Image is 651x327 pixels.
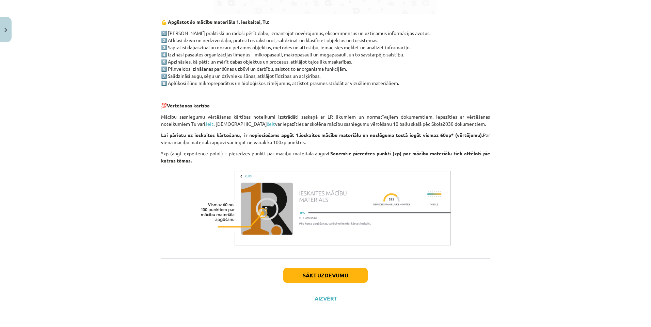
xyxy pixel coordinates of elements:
[161,102,490,109] p: 💯
[267,121,275,127] a: šeit
[205,121,213,127] a: šeit
[161,132,490,146] p: Par viena mācību materiāla apguvi var iegūt ne vairāk kā 100xp punktus.
[283,268,368,283] button: Sākt uzdevumu
[161,19,269,25] strong: 💪 Apgūstot šo mācību materiālu 1. ieskaitei, Tu:
[161,132,483,138] strong: Lai pārietu uz ieskaites kārtošanu, ir nepieciešams apgūt 1.ieskaites mācību materiālu un noslēgu...
[4,28,7,32] img: icon-close-lesson-0947bae3869378f0d4975bcd49f059093ad1ed9edebbc8119c70593378902aed.svg
[161,30,490,87] p: 1️⃣ [PERSON_NAME] praktiski un radoši pētīt dabu, izmantojot novērojumus, eksperimentus un uztica...
[161,113,490,127] p: Mācību sasniegumu vērtēšanas kārtības noteikumi izstrādāti saskaņā ar LR likumiem un normatīvajie...
[313,295,338,302] button: Aizvērt
[161,150,490,164] p: *xp (angl. experience point) – pieredzes punkti par mācību materiāla apguvi.
[167,102,210,108] strong: Vērtēšanas kārtība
